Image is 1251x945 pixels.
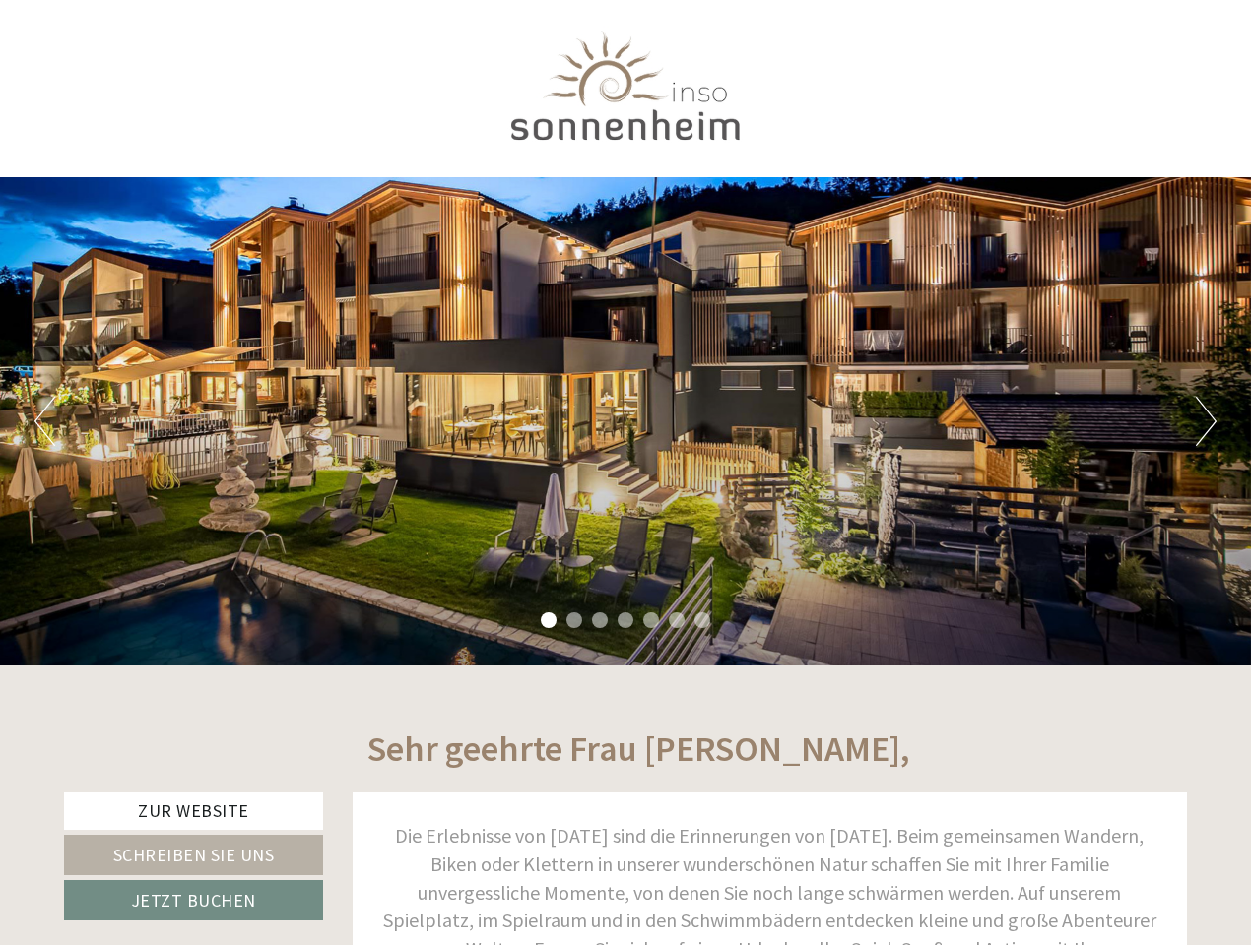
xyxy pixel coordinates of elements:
a: Jetzt buchen [64,880,323,920]
button: Previous [34,397,55,446]
a: Schreiben Sie uns [64,835,323,875]
button: Next [1196,397,1217,446]
h1: Sehr geehrte Frau [PERSON_NAME], [367,729,910,769]
a: Zur Website [64,792,323,830]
